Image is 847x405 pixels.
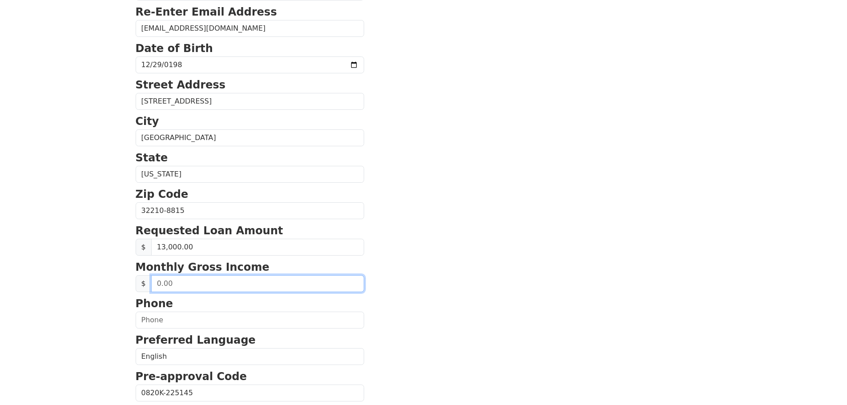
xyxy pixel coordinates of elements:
[136,259,364,275] p: Monthly Gross Income
[136,202,364,219] input: Zip Code
[151,275,364,292] input: 0.00
[136,42,213,55] strong: Date of Birth
[136,225,283,237] strong: Requested Loan Amount
[136,370,247,383] strong: Pre-approval Code
[136,93,364,110] input: Street Address
[136,115,159,128] strong: City
[136,6,277,18] strong: Re-Enter Email Address
[136,239,152,256] span: $
[136,129,364,146] input: City
[136,334,256,346] strong: Preferred Language
[136,385,364,401] input: Pre-approval Code
[136,188,189,200] strong: Zip Code
[136,312,364,329] input: Phone
[136,20,364,37] input: Re-Enter Email Address
[151,239,364,256] input: 0.00
[136,79,226,91] strong: Street Address
[136,275,152,292] span: $
[136,152,168,164] strong: State
[136,297,173,310] strong: Phone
